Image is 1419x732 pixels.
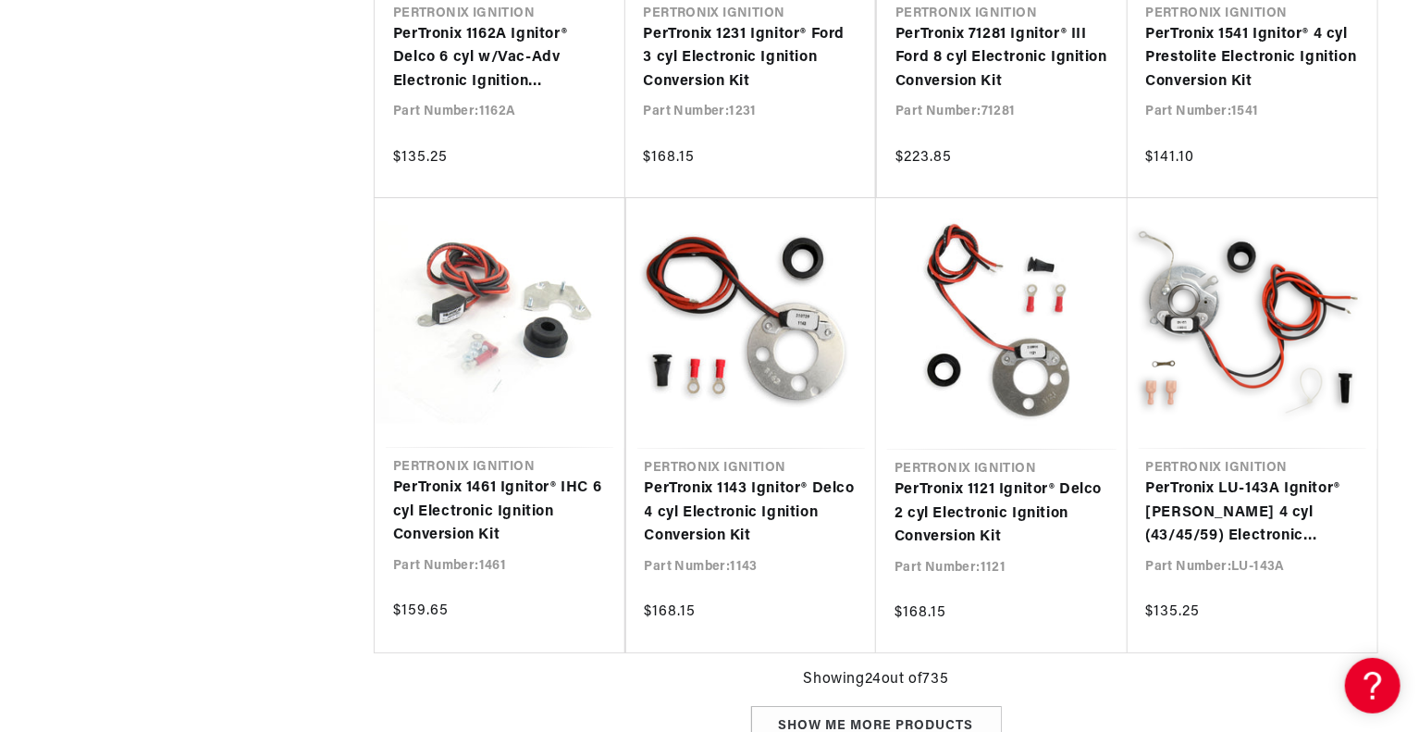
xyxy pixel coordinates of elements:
[1146,23,1360,94] a: PerTronix 1541 Ignitor® 4 cyl Prestolite Electronic Ignition Conversion Kit
[895,478,1109,550] a: PerTronix 1121 Ignitor® Delco 2 cyl Electronic Ignition Conversion Kit
[1146,478,1360,549] a: PerTronix LU-143A Ignitor® [PERSON_NAME] 4 cyl (43/45/59) Electronic Ignition Conversion Kit
[393,23,607,94] a: PerTronix 1162A Ignitor® Delco 6 cyl w/Vac-Adv Electronic Ignition Conversion Kit
[645,478,858,549] a: PerTronix 1143 Ignitor® Delco 4 cyl Electronic Ignition Conversion Kit
[804,668,949,692] span: Showing 24 out of 735
[644,23,858,94] a: PerTronix 1231 Ignitor® Ford 3 cyl Electronic Ignition Conversion Kit
[895,23,1109,94] a: PerTronix 71281 Ignitor® III Ford 8 cyl Electronic Ignition Conversion Kit
[393,477,606,548] a: PerTronix 1461 Ignitor® IHC 6 cyl Electronic Ignition Conversion Kit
